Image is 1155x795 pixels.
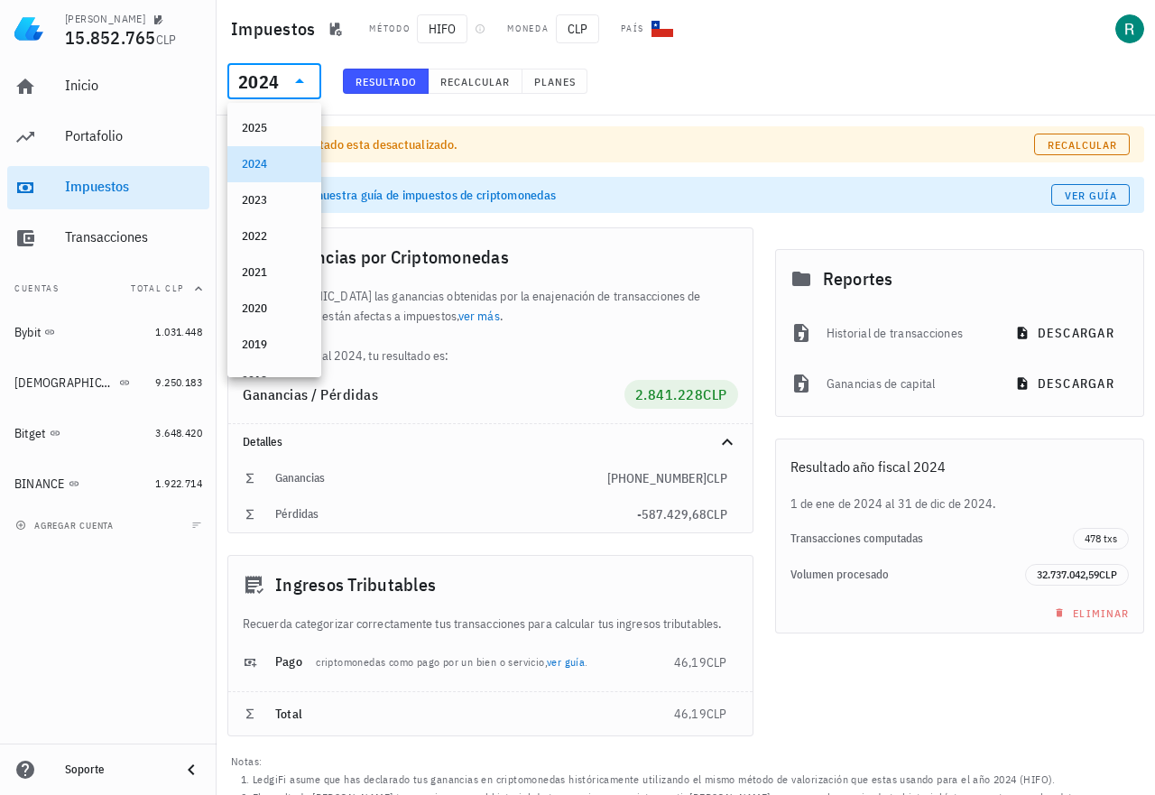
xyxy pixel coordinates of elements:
[228,424,753,460] div: Detalles
[637,506,707,522] span: -587.429,68
[1019,325,1114,341] span: descargar
[242,157,307,171] div: 2024
[635,385,704,403] span: 2.841.228
[65,763,166,777] div: Soporte
[7,411,209,455] a: Bitget 3.648.420
[7,116,209,159] a: Portafolio
[776,439,1143,494] div: Resultado año fiscal 2024
[651,18,673,40] div: CL-icon
[1047,138,1118,152] span: Recalcular
[65,127,202,144] div: Portafolio
[790,568,1025,582] div: Volumen procesado
[776,250,1143,308] div: Reportes
[242,265,307,280] div: 2021
[242,301,307,316] div: 2020
[1004,317,1129,349] button: descargar
[417,14,467,43] span: HIFO
[556,14,599,43] span: CLP
[1050,606,1129,620] span: Eliminar
[243,435,695,449] div: Detalles
[275,653,302,670] span: Pago
[1043,600,1136,625] button: Eliminar
[242,229,307,244] div: 2022
[278,186,1051,204] div: Revisa nuestra guía de impuestos de criptomonedas
[707,706,727,722] span: CLP
[228,614,753,633] div: Recuerda categorizar correctamente tus transacciones para calcular tus ingresos tributables.
[65,77,202,94] div: Inicio
[156,32,177,48] span: CLP
[242,374,307,388] div: 2018
[7,361,209,404] a: [DEMOGRAPHIC_DATA] 9.250.183
[776,494,1143,513] div: 1 de ene de 2024 al 31 de dic de 2024.
[707,470,727,486] span: CLP
[228,556,753,614] div: Ingresos Tributables
[827,313,990,353] div: Historial de transacciones
[827,364,990,403] div: Ganancias de capital
[790,532,1073,546] div: Transacciones computadas
[227,63,321,99] div: 2024
[14,375,115,391] div: [DEMOGRAPHIC_DATA]
[155,476,202,490] span: 1.922.714
[1037,568,1099,581] span: 32.737.042,59
[429,69,522,94] button: Recalcular
[1064,189,1118,202] span: Ver guía
[507,22,549,36] div: Moneda
[242,193,307,208] div: 2023
[707,506,727,522] span: CLP
[14,14,43,43] img: LedgiFi
[703,385,727,403] span: CLP
[547,655,585,669] a: ver guía
[7,310,209,354] a: Bybit 1.031.448
[1051,184,1130,206] a: Ver guía
[1115,14,1144,43] div: avatar
[1034,134,1130,155] a: Recalcular
[316,655,587,669] span: criptomonedas como pago por un bien o servicio, .
[65,12,145,26] div: [PERSON_NAME]
[65,228,202,245] div: Transacciones
[14,476,65,492] div: BINANCE
[621,22,644,36] div: País
[369,22,410,36] div: Método
[19,520,114,532] span: agregar cuenta
[355,75,417,88] span: Resultado
[522,69,588,94] button: Planes
[243,385,378,403] span: Ganancias / Pérdidas
[7,166,209,209] a: Impuestos
[228,286,753,365] div: En [GEOGRAPHIC_DATA] las ganancias obtenidas por la enajenación de transacciones de criptomonedas...
[1099,568,1117,581] span: CLP
[11,516,122,534] button: agregar cuenta
[278,135,1034,153] div: El resultado esta desactualizado.
[238,73,279,91] div: 2024
[7,217,209,260] a: Transacciones
[343,69,429,94] button: Resultado
[458,308,500,324] a: ver más
[674,706,707,722] span: 46,19
[275,706,302,722] span: Total
[1085,529,1117,549] span: 478 txs
[275,471,607,485] div: Ganancias
[155,426,202,439] span: 3.648.420
[7,267,209,310] button: CuentasTotal CLP
[131,282,184,294] span: Total CLP
[439,75,511,88] span: Recalcular
[242,337,307,352] div: 2019
[1004,367,1129,400] button: descargar
[65,25,156,50] span: 15.852.765
[674,654,707,670] span: 46,19
[1019,375,1114,392] span: descargar
[65,178,202,195] div: Impuestos
[253,771,1141,789] li: LedgiFi asume que has declarado tus ganancias en criptomonedas históricamente utilizando el mismo...
[231,14,322,43] h1: Impuestos
[228,228,753,286] div: Ganancias por Criptomonedas
[707,654,727,670] span: CLP
[7,462,209,505] a: BINANCE 1.922.714
[155,375,202,389] span: 9.250.183
[242,121,307,135] div: 2025
[607,470,707,486] span: [PHONE_NUMBER]
[275,507,637,522] div: Pérdidas
[155,325,202,338] span: 1.031.448
[14,325,41,340] div: Bybit
[14,426,46,441] div: Bitget
[7,65,209,108] a: Inicio
[533,75,577,88] span: Planes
